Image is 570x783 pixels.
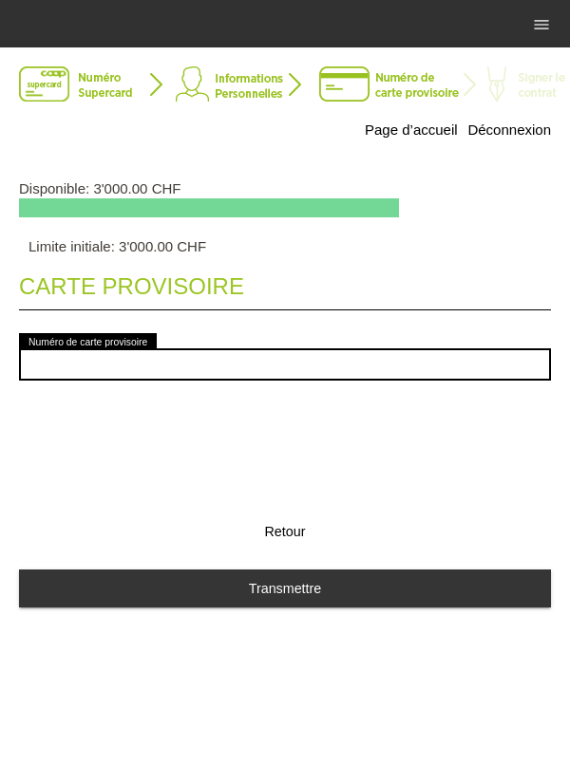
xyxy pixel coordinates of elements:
span: Transmettre [249,581,322,596]
a: menu [522,18,560,29]
a: Déconnexion [467,121,551,138]
i: menu [532,15,551,34]
button: Transmettre [19,569,551,606]
p: Disponible: 3'000.00 CHF [19,180,551,196]
a: Page d’accueil [365,121,458,138]
legend: Carte provisoire [19,254,551,310]
button: Retour [19,513,551,550]
p: Limite initiale: 3'000.00 CHF [28,238,206,254]
span: Retour [265,524,306,539]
